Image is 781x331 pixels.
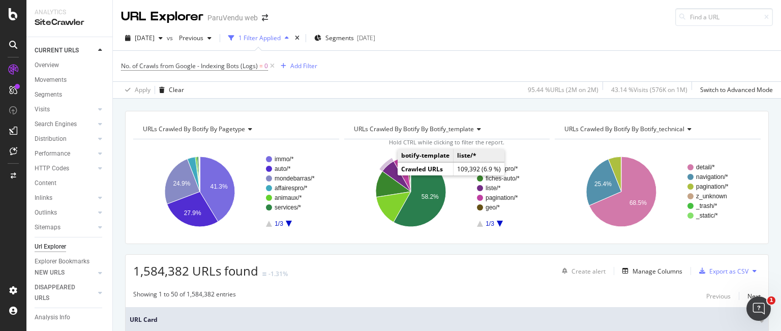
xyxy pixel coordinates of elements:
[618,265,682,277] button: Manage Columns
[629,199,647,206] text: 68.5%
[35,17,104,28] div: SiteCrawler
[454,149,505,162] td: liste/*
[141,121,330,137] h4: URLs Crawled By Botify By pagetype
[35,312,105,323] a: Analysis Info
[389,138,504,146] span: Hold CTRL while clicking to filter the report.
[486,220,494,227] text: 1/3
[696,183,729,190] text: pagination/*
[325,34,354,42] span: Segments
[35,134,95,144] a: Distribution
[486,175,520,182] text: fiches-auto/*
[175,30,216,46] button: Previous
[398,163,454,176] td: Crawled URLs
[133,290,236,302] div: Showing 1 to 50 of 1,584,382 entries
[259,62,263,70] span: =
[133,147,337,236] svg: A chart.
[155,82,184,98] button: Clear
[133,262,258,279] span: 1,584,382 URLs found
[167,34,175,42] span: vs
[275,156,294,163] text: immo/*
[35,242,66,252] div: Url Explorer
[486,194,518,201] text: pagination/*
[35,267,95,278] a: NEW URLS
[35,8,104,17] div: Analytics
[275,220,283,227] text: 1/3
[357,34,375,42] div: [DATE]
[224,30,293,46] button: 1 Filter Applied
[121,30,167,46] button: [DATE]
[175,34,203,42] span: Previous
[238,34,281,42] div: 1 Filter Applied
[35,45,79,56] div: CURRENT URLS
[275,194,302,201] text: animaux/*
[706,292,731,300] div: Previous
[268,269,288,278] div: -1.31%
[35,104,95,115] a: Visits
[275,175,315,182] text: mondebarras/*
[746,296,771,321] iframe: Intercom live chat
[35,178,105,189] a: Content
[275,165,291,172] text: auto/*
[528,85,598,94] div: 95.44 % URLs ( 2M on 2M )
[486,185,501,192] text: liste/*
[35,256,105,267] a: Explorer Bookmarks
[696,164,715,171] text: detail/*
[594,180,612,188] text: 25.4%
[277,60,317,72] button: Add Filter
[121,62,258,70] span: No. of Crawls from Google - Indexing Bots (Logs)
[558,263,606,279] button: Create alert
[35,282,95,304] a: DISAPPEARED URLS
[35,312,70,323] div: Analysis Info
[184,209,201,217] text: 27.9%
[696,202,717,209] text: _trash/*
[696,82,773,98] button: Switch to Advanced Mode
[275,204,301,211] text: services/*
[275,185,308,192] text: affairespro/*
[421,193,438,200] text: 58.2%
[747,290,761,302] button: Next
[633,267,682,276] div: Manage Columns
[700,85,773,94] div: Switch to Advanced Mode
[486,204,500,211] text: geo/*
[35,119,77,130] div: Search Engines
[35,148,95,159] a: Performance
[35,75,105,85] a: Movements
[121,8,203,25] div: URL Explorer
[696,173,728,180] text: navigation/*
[562,121,752,137] h4: URLs Crawled By Botify By botify_technical
[35,60,59,71] div: Overview
[696,193,727,200] text: z_unknown
[35,282,86,304] div: DISAPPEARED URLS
[310,30,379,46] button: Segments[DATE]
[262,273,266,276] img: Equal
[767,296,775,305] span: 1
[352,121,541,137] h4: URLs Crawled By Botify By botify_template
[35,104,50,115] div: Visits
[709,267,748,276] div: Export as CSV
[344,147,548,236] div: A chart.
[35,89,105,100] a: Segments
[35,119,95,130] a: Search Engines
[564,125,684,133] span: URLs Crawled By Botify By botify_technical
[35,163,69,174] div: HTTP Codes
[35,134,67,144] div: Distribution
[207,13,258,23] div: ParuVendu web
[293,33,302,43] div: times
[35,222,95,233] a: Sitemaps
[555,147,758,236] svg: A chart.
[675,8,773,26] input: Find a URL
[121,82,151,98] button: Apply
[211,183,228,190] text: 41.3%
[173,180,190,187] text: 24.9%
[290,62,317,70] div: Add Filter
[35,45,95,56] a: CURRENT URLS
[35,89,62,100] div: Segments
[35,207,57,218] div: Outlinks
[611,85,687,94] div: 43.14 % Visits ( 576K on 1M )
[262,14,268,21] div: arrow-right-arrow-left
[35,163,95,174] a: HTTP Codes
[35,267,65,278] div: NEW URLS
[695,263,748,279] button: Export as CSV
[572,267,606,276] div: Create alert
